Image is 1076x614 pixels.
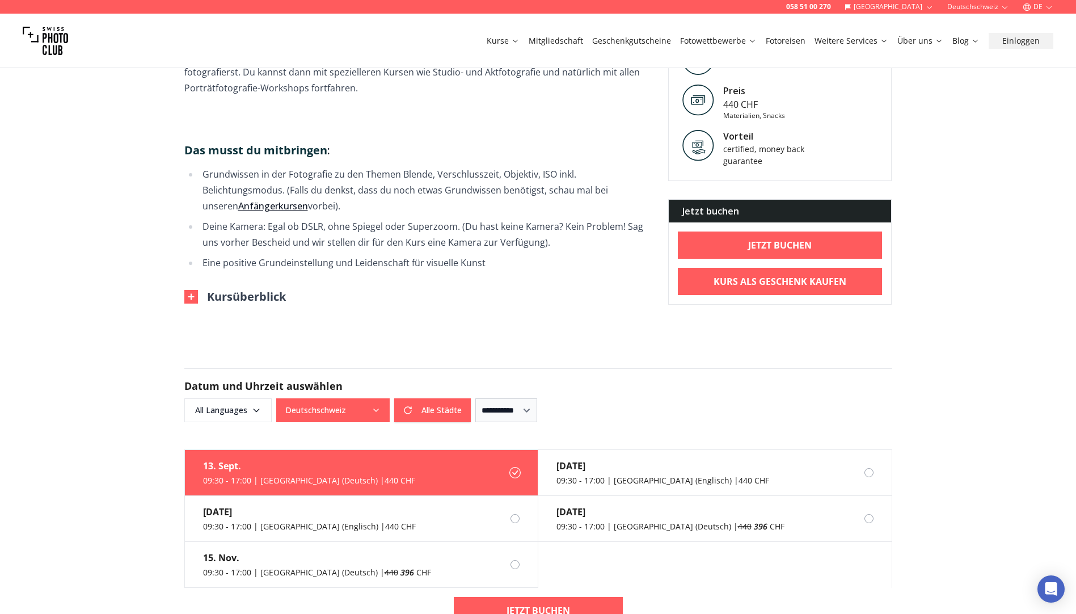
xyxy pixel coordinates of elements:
a: Kurse [487,35,520,47]
span: 440 [738,521,752,532]
a: Über uns [897,35,943,47]
em: 396 [400,567,414,578]
a: Jetzt buchen [678,232,883,259]
button: Geschenkgutscheine [588,33,676,49]
button: Über uns [893,33,948,49]
button: Fotowettbewerbe [676,33,761,49]
strong: Das musst du mitbringen [184,142,327,158]
em: 396 [754,521,767,532]
div: 440 CHF [723,98,785,111]
b: Jetzt buchen [748,238,812,252]
a: 058 51 00 270 [786,2,831,11]
img: Vorteil [682,129,714,161]
img: Preis [682,84,714,116]
div: Jetzt buchen [669,200,892,222]
div: 09:30 - 17:00 | [GEOGRAPHIC_DATA] (Deutsch) | CHF [556,521,784,532]
a: Fotoreisen [766,35,805,47]
a: Weitere Services [815,35,888,47]
button: All Languages [184,398,272,422]
div: Vorteil [723,129,820,143]
a: Mitgliedschaft [529,35,583,47]
img: Swiss photo club [23,18,68,64]
div: [DATE] [203,505,416,519]
div: Materialien, Snacks [723,111,785,120]
b: Kurs als Geschenk kaufen [714,275,846,288]
div: 13. Sept. [203,459,415,473]
span: 440 [385,567,398,578]
button: Deutschschweiz [276,398,390,422]
a: Kurs als Geschenk kaufen [678,268,883,295]
div: Open Intercom Messenger [1037,575,1065,603]
div: [DATE] [556,459,769,473]
div: [DATE] [556,505,784,519]
button: Fotoreisen [761,33,810,49]
div: 09:30 - 17:00 | [GEOGRAPHIC_DATA] (Deutsch) | 440 CHF [203,475,415,486]
div: 09:30 - 17:00 | [GEOGRAPHIC_DATA] (Englisch) | 440 CHF [556,475,769,486]
a: Fotowettbewerbe [680,35,757,47]
div: Preis [723,84,785,98]
div: 09:30 - 17:00 | [GEOGRAPHIC_DATA] (Deutsch) | CHF [203,567,431,578]
li: Eine positive Grundeinstellung und Leidenschaft für visuelle Kunst [199,255,650,271]
img: Outline Close [184,290,198,304]
a: Blog [952,35,980,47]
span: All Languages [186,400,270,420]
button: Kurse [482,33,524,49]
button: Weitere Services [810,33,893,49]
button: Kursüberblick [184,289,286,305]
li: Deine Kamera: Egal ob DSLR, ohne Spiegel oder Superzoom. (Du hast keine Kamera? Kein Problem! Sag... [199,218,650,250]
div: certified, money back guarantee [723,143,820,167]
div: 15. Nov. [203,551,431,565]
a: Anfängerkursen [238,200,308,212]
h3: : [184,141,650,159]
button: Alle Städte [394,398,471,422]
button: Mitgliedschaft [524,33,588,49]
button: Blog [948,33,984,49]
h2: Datum und Uhrzeit auswählen [184,378,892,394]
button: Einloggen [989,33,1053,49]
div: 09:30 - 17:00 | [GEOGRAPHIC_DATA] (Englisch) | 440 CHF [203,521,416,532]
a: Geschenkgutscheine [592,35,671,47]
li: Grundwissen in der Fotografie zu den Themen Blende, Verschlusszeit, Objektiv, ISO inkl. Belichtun... [199,166,650,214]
